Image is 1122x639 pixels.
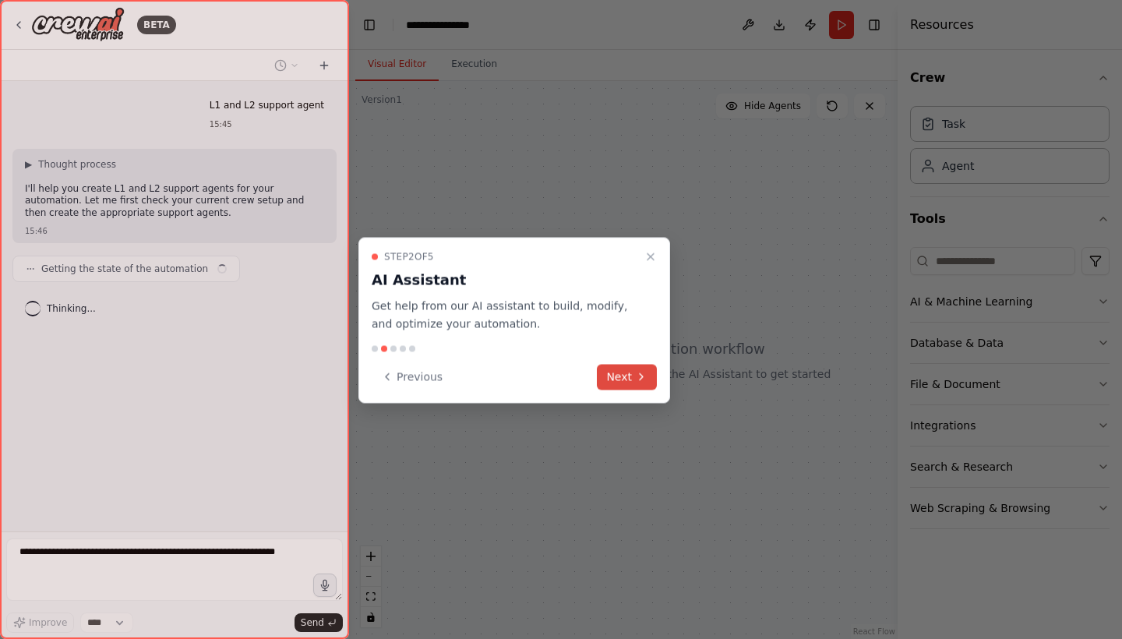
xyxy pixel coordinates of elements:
[597,364,657,390] button: Next
[384,251,434,263] span: Step 2 of 5
[641,248,660,267] button: Close walkthrough
[358,14,380,36] button: Hide left sidebar
[372,364,452,390] button: Previous
[372,298,638,334] p: Get help from our AI assistant to build, modify, and optimize your automation.
[372,270,638,291] h3: AI Assistant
